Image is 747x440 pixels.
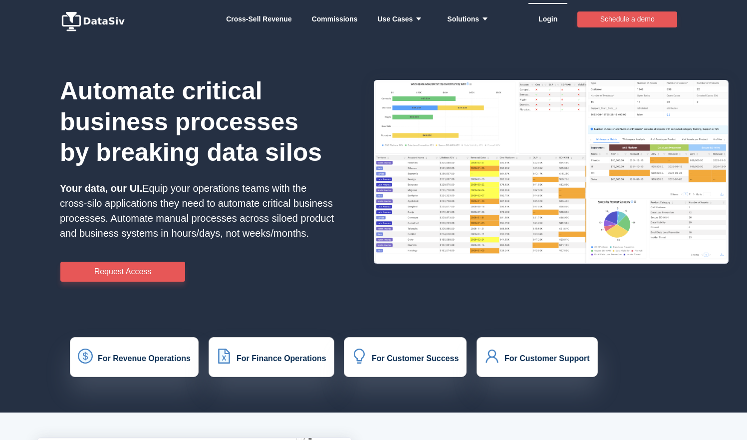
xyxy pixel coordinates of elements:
button: icon: file-excelFor Finance Operations [209,337,334,377]
a: icon: file-excelFor Finance Operations [217,355,326,364]
span: Equip your operations teams with the cross-silo applications they need to automate critical busin... [60,183,334,239]
img: logo [60,11,130,31]
strong: Use Cases [378,15,428,23]
a: icon: dollarFor Revenue Operations [78,355,191,364]
strong: Solutions [447,15,494,23]
strong: Your data, our UI. [60,183,142,194]
a: Commissions [312,4,358,34]
i: icon: caret-down [413,15,422,22]
a: icon: bulbFor Customer Success [352,355,459,364]
a: icon: userFor Customer Support [485,355,590,364]
a: Login [538,4,557,34]
i: icon: caret-down [479,15,489,22]
button: Schedule a demo [577,11,677,27]
button: icon: userFor Customer Support [477,337,598,377]
button: icon: bulbFor Customer Success [344,337,467,377]
button: icon: dollarFor Revenue Operations [70,337,199,377]
button: Request Access [60,262,185,282]
h1: Automate critical business processes by breaking data silos [60,76,334,168]
img: HxQKbKb.png [374,80,729,264]
a: Whitespace [226,4,292,34]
